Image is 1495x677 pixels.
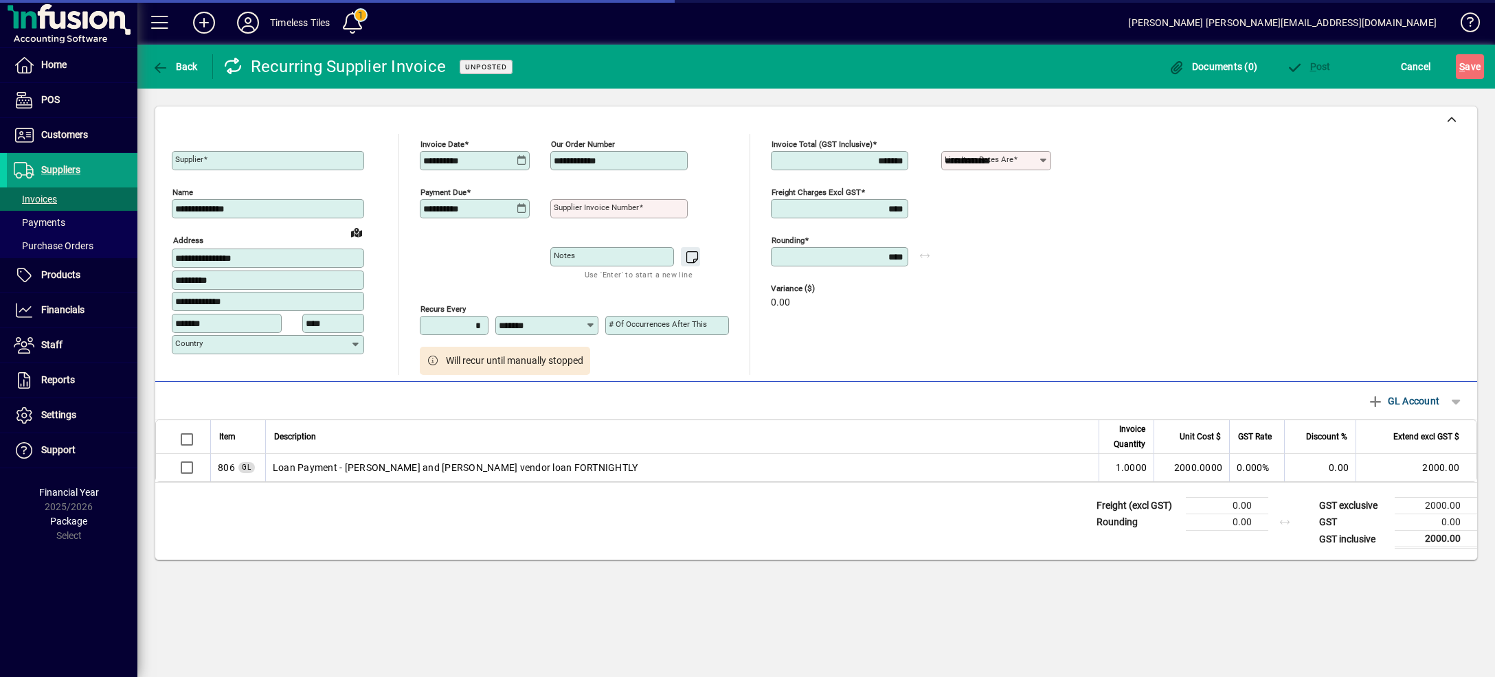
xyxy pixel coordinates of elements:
[1090,514,1186,531] td: Rounding
[1312,514,1395,531] td: GST
[7,187,137,211] a: Invoices
[148,54,201,79] button: Back
[7,234,137,257] a: Purchase Orders
[41,164,80,175] span: Suppliers
[175,338,203,348] mat-label: Country
[772,236,805,245] mat-label: Rounding
[7,398,137,433] a: Settings
[41,444,76,455] span: Support
[1186,514,1268,531] td: 0.00
[226,10,270,35] button: Profile
[1401,56,1431,78] span: Cancel
[1186,498,1268,514] td: 0.00
[1360,389,1446,413] button: GL Account
[1393,429,1459,444] span: Extend excl GST $
[554,251,575,260] mat-label: Notes
[218,461,235,474] span: Loan Payment - Barry and Catherine vendor loan
[223,56,447,78] div: Recurring Supplier Invoice
[41,304,85,315] span: Financials
[7,48,137,82] a: Home
[1180,429,1221,444] span: Unit Cost $
[7,83,137,117] a: POS
[137,54,213,79] app-page-header-button: Back
[41,269,80,280] span: Products
[771,297,790,308] span: 0.00
[14,240,93,251] span: Purchase Orders
[771,284,853,293] span: Variance ($)
[420,139,464,149] mat-label: Invoice date
[945,154,1013,164] mat-label: Line item rates are
[1154,454,1229,481] td: 2000.0000
[7,363,137,398] a: Reports
[274,429,316,444] span: Description
[41,59,67,70] span: Home
[7,258,137,292] a: Products
[609,319,707,329] mat-label: # of occurrences after this
[1284,454,1356,481] td: 0.00
[41,94,60,105] span: POS
[182,10,226,35] button: Add
[7,293,137,328] a: Financials
[420,187,467,197] mat-label: Payment due
[41,129,88,140] span: Customers
[39,487,99,498] span: Financial Year
[772,139,873,149] mat-label: Invoice Total (GST inclusive)
[551,139,615,149] mat-label: Our order number
[172,187,193,197] mat-label: Name
[1165,54,1261,79] button: Documents (0)
[346,221,368,243] a: View on map
[1108,422,1145,452] span: Invoice Quantity
[41,409,76,420] span: Settings
[1397,54,1435,79] button: Cancel
[420,304,466,314] mat-label: Recurs every
[14,194,57,205] span: Invoices
[270,12,330,34] div: Timeless Tiles
[1312,531,1395,548] td: GST inclusive
[1090,498,1186,514] td: Freight (excl GST)
[1367,390,1439,412] span: GL Account
[1450,3,1478,47] a: Knowledge Base
[554,203,639,212] mat-label: Supplier invoice number
[152,61,198,72] span: Back
[1283,54,1334,79] button: Post
[242,463,251,471] span: GL
[7,433,137,468] a: Support
[14,217,65,228] span: Payments
[7,328,137,363] a: Staff
[1459,56,1481,78] span: ave
[1168,61,1257,72] span: Documents (0)
[585,266,693,282] mat-hint: Use 'Enter' to start a new line
[1306,429,1347,444] span: Discount %
[1395,531,1477,548] td: 2000.00
[1456,54,1484,79] button: Save
[465,62,507,71] span: Unposted
[219,429,236,444] span: Item
[1128,12,1437,34] div: [PERSON_NAME] [PERSON_NAME][EMAIL_ADDRESS][DOMAIN_NAME]
[41,374,75,385] span: Reports
[1238,429,1272,444] span: GST Rate
[265,454,1099,481] td: Loan Payment - [PERSON_NAME] and [PERSON_NAME] vendor loan FORTNIGHTLY
[1286,61,1331,72] span: ost
[41,339,63,350] span: Staff
[7,211,137,234] a: Payments
[1310,61,1316,72] span: P
[446,354,583,368] span: Will recur until manually stopped
[1459,61,1465,72] span: S
[772,187,861,197] mat-label: Freight charges excl GST
[50,516,87,527] span: Package
[1395,498,1477,514] td: 2000.00
[1229,454,1284,481] td: 0.000%
[175,154,203,164] mat-label: Supplier
[1356,454,1476,481] td: 2000.00
[1099,454,1154,481] td: 1.0000
[7,118,137,152] a: Customers
[1312,498,1395,514] td: GST exclusive
[1395,514,1477,531] td: 0.00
